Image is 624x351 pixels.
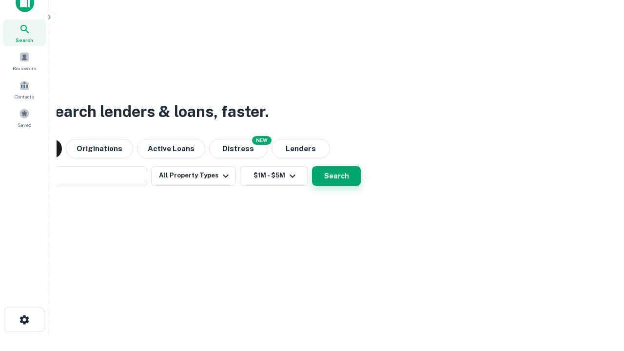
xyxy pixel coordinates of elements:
[15,93,34,100] span: Contacts
[151,166,236,186] button: All Property Types
[44,100,269,123] h3: Search lenders & loans, faster.
[137,139,205,158] button: Active Loans
[16,36,33,44] span: Search
[13,64,36,72] span: Borrowers
[66,139,133,158] button: Originations
[3,76,46,102] a: Contacts
[312,166,361,186] button: Search
[272,139,330,158] button: Lenders
[240,166,308,186] button: $1M - $5M
[252,136,272,145] div: NEW
[3,48,46,74] a: Borrowers
[3,19,46,46] a: Search
[575,273,624,320] iframe: Chat Widget
[3,104,46,131] a: Saved
[209,139,268,158] button: Search distressed loans with lien and other non-mortgage details.
[18,121,32,129] span: Saved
